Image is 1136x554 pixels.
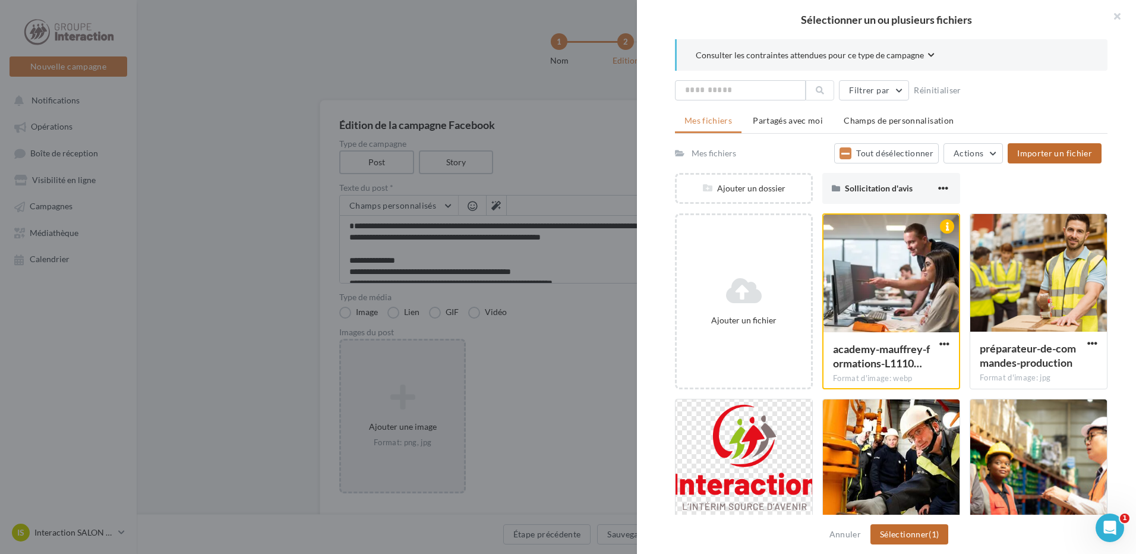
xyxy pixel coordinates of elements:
button: Actions [943,143,1003,163]
span: academy-mauffrey-formations-L1110190-1460x974 [833,342,930,370]
span: (1) [929,529,939,539]
span: Champs de personnalisation [844,115,954,125]
button: Filtrer par [839,80,909,100]
button: Réinitialiser [909,83,966,97]
span: Actions [954,148,983,158]
button: Tout désélectionner [834,143,939,163]
span: Mes fichiers [684,115,732,125]
span: Sollicitation d'avis [845,183,913,193]
div: Ajouter un fichier [681,314,806,326]
button: Sélectionner(1) [870,524,948,544]
span: préparateur-de-commandes-production [980,342,1076,369]
div: Ajouter un dossier [677,182,811,194]
span: Importer un fichier [1017,148,1092,158]
span: 1 [1120,514,1129,523]
span: Partagés avec moi [753,115,823,125]
button: Consulter les contraintes attendues pour ce type de campagne [696,49,935,64]
iframe: Intercom live chat [1096,514,1124,542]
h2: Sélectionner un ou plusieurs fichiers [656,14,1117,25]
span: Consulter les contraintes attendues pour ce type de campagne [696,49,924,61]
button: Annuler [825,527,866,542]
div: Format d'image: webp [833,373,949,384]
div: Mes fichiers [692,147,736,159]
div: Format d'image: jpg [980,373,1097,383]
button: Importer un fichier [1008,143,1102,163]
